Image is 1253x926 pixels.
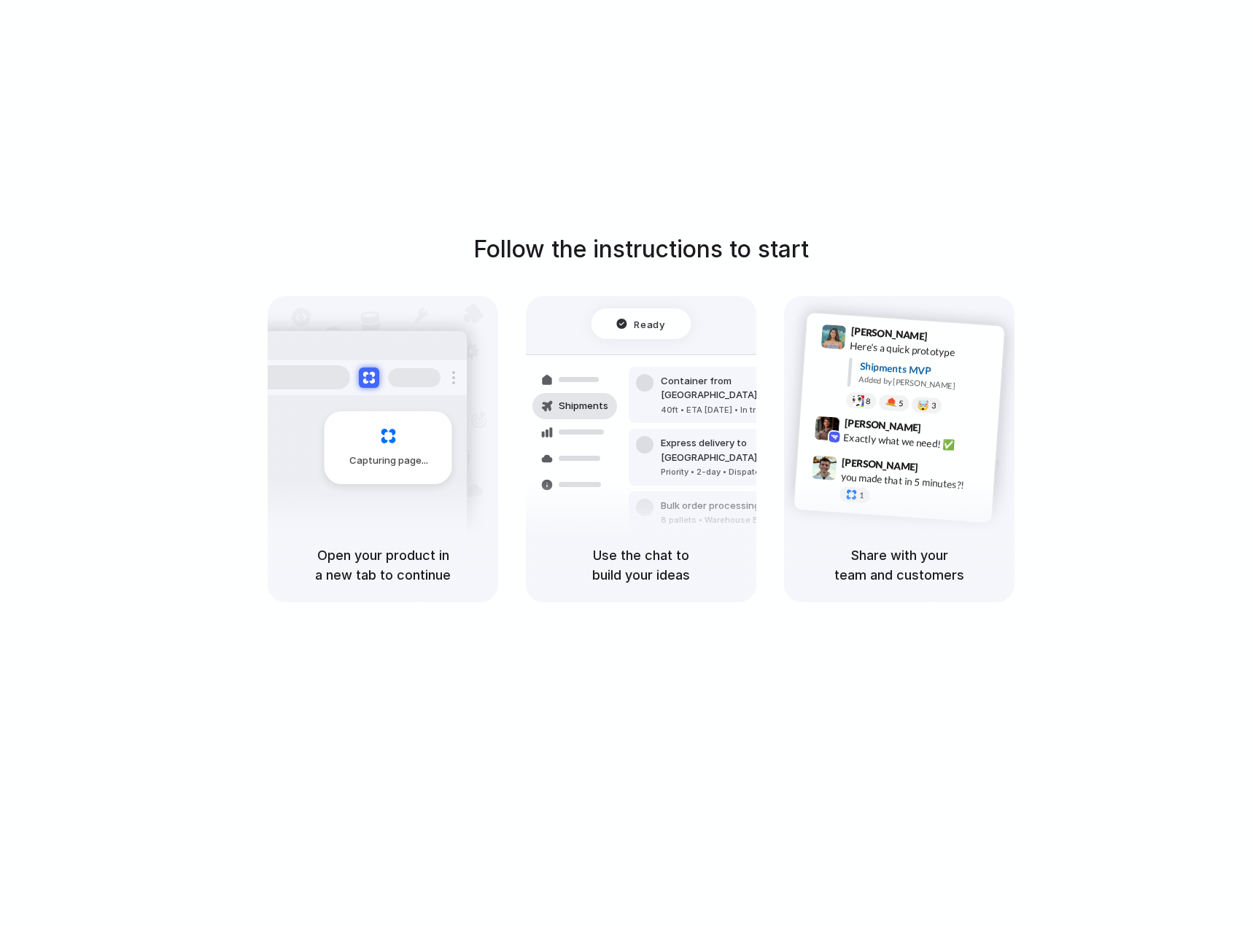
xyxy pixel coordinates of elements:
h5: Use the chat to build your ideas [543,545,739,585]
div: Exactly what we need! ✅ [843,429,989,454]
h5: Share with your team and customers [802,545,997,585]
div: Container from [GEOGRAPHIC_DATA] [661,374,818,402]
div: Added by [PERSON_NAME] [858,373,993,394]
span: 9:42 AM [926,421,955,439]
span: [PERSON_NAME] [844,414,921,435]
div: 8 pallets • Warehouse B • Packed [661,514,796,526]
h1: Follow the instructions to start [473,232,809,267]
span: Capturing page [349,454,430,468]
div: you made that in 5 minutes?! [840,469,986,494]
span: 5 [899,399,904,407]
span: Ready [635,316,665,331]
div: Express delivery to [GEOGRAPHIC_DATA] [661,436,818,464]
div: Priority • 2-day • Dispatched [661,466,818,478]
span: 9:47 AM [923,461,953,478]
span: 8 [866,397,871,405]
span: 3 [931,401,936,409]
span: 1 [859,491,864,499]
span: [PERSON_NAME] [850,323,928,344]
div: Bulk order processing [661,499,796,513]
div: Here's a quick prototype [850,338,996,362]
span: 9:41 AM [932,330,962,347]
div: 40ft • ETA [DATE] • In transit [661,404,818,416]
div: 🤯 [918,400,930,411]
h5: Open your product in a new tab to continue [285,545,481,585]
span: Shipments [559,399,608,413]
div: Shipments MVP [859,358,994,382]
span: [PERSON_NAME] [842,454,919,475]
